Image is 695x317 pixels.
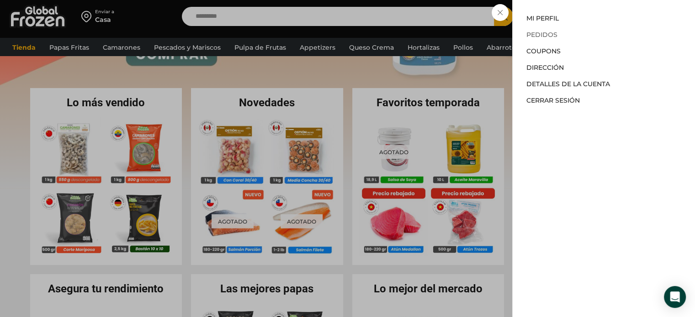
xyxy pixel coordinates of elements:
[526,96,580,104] a: Cerrar sesión
[526,80,610,88] a: Detalles de la cuenta
[526,14,559,22] a: Mi perfil
[664,286,686,308] div: Open Intercom Messenger
[526,31,557,39] a: Pedidos
[526,47,561,55] a: Coupons
[526,63,564,72] a: Dirección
